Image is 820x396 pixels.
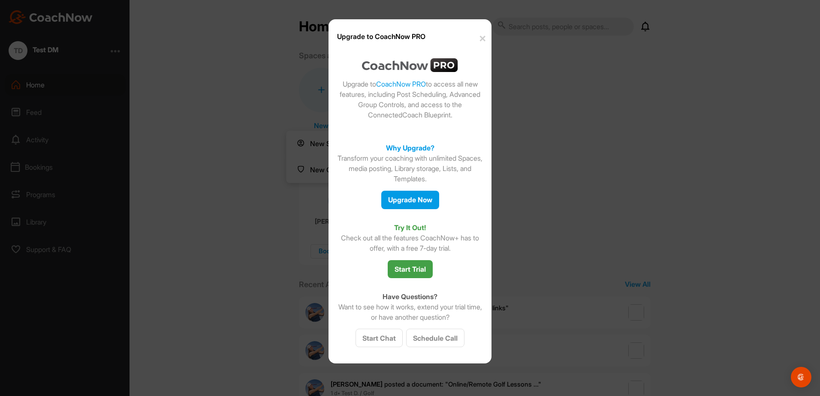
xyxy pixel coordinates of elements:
button: Upgrade Now [381,191,439,209]
a: CoachNow PRO [376,80,426,88]
div: Open Intercom Messenger [791,367,811,387]
strong: Have Questions? [383,292,437,301]
button: Start Trial [388,260,433,279]
button: Start Chat [356,329,403,347]
p: Check out all the features CoachNow+ has to offer, with a free 7-day trial. [335,233,485,253]
h3: Why Upgrade? [335,143,485,153]
button: ✕ [472,26,491,52]
h3: Upgrade to CoachNow PRO [337,31,472,42]
h3: Try It Out! [335,222,485,233]
img: Space Limit Icon [362,58,458,72]
p: Transform your coaching with unlimited Spaces, media posting, Library storage, Lists, and Templates. [335,153,485,184]
p: Upgrade to to access all new features, including Post Scheduling, Advanced Group Controls, and ac... [335,79,485,120]
button: Schedule Call [406,329,464,347]
div: Want to see how it works, extend your trial time, or have another question? [335,302,485,322]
